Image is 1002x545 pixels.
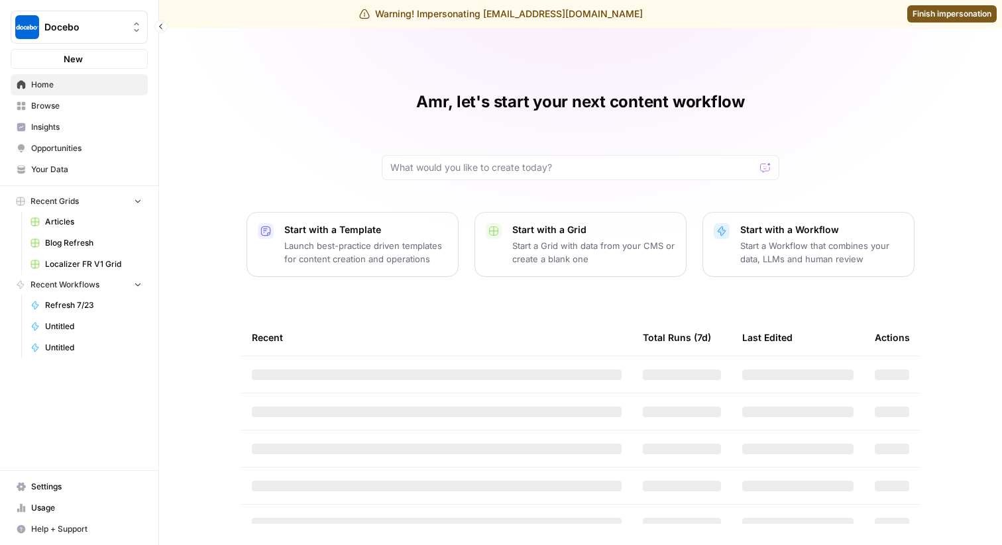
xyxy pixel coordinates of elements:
a: Finish impersonation [907,5,997,23]
p: Launch best-practice driven templates for content creation and operations [284,239,447,266]
a: Opportunities [11,138,148,159]
p: Start with a Workflow [740,223,903,236]
span: Opportunities [31,142,142,154]
h1: Amr, let's start your next content workflow [416,91,745,113]
span: Insights [31,121,142,133]
a: Settings [11,476,148,497]
div: Warning! Impersonating [EMAIL_ADDRESS][DOMAIN_NAME] [359,7,643,21]
div: Recent [252,319,622,356]
a: Blog Refresh [25,232,148,254]
span: Articles [45,216,142,228]
p: Start a Grid with data from your CMS or create a blank one [512,239,675,266]
a: Articles [25,211,148,232]
button: Recent Grids [11,191,148,211]
span: Browse [31,100,142,112]
span: Usage [31,502,142,514]
img: Docebo Logo [15,15,39,39]
span: Home [31,79,142,91]
button: Start with a WorkflowStart a Workflow that combines your data, LLMs and human review [702,212,915,277]
span: New [64,52,83,66]
button: Start with a GridStart a Grid with data from your CMS or create a blank one [474,212,687,277]
span: Refresh 7/23 [45,299,142,311]
p: Start a Workflow that combines your data, LLMs and human review [740,239,903,266]
a: Untitled [25,337,148,358]
div: Total Runs (7d) [643,319,711,356]
span: Untitled [45,342,142,354]
span: Your Data [31,164,142,175]
a: Untitled [25,316,148,337]
a: Localizer FR V1 Grid [25,254,148,275]
a: Insights [11,117,148,138]
span: Localizer FR V1 Grid [45,258,142,270]
span: Docebo [44,21,125,34]
span: Help + Support [31,523,142,535]
button: Help + Support [11,519,148,540]
p: Start with a Template [284,223,447,236]
button: New [11,49,148,69]
span: Recent Workflows [30,279,99,291]
a: Browse [11,95,148,117]
span: Blog Refresh [45,237,142,249]
a: Refresh 7/23 [25,295,148,316]
span: Finish impersonation [913,8,991,20]
a: Usage [11,497,148,519]
span: Untitled [45,321,142,332]
a: Home [11,74,148,95]
div: Last Edited [742,319,793,356]
span: Settings [31,481,142,493]
a: Your Data [11,159,148,180]
button: Recent Workflows [11,275,148,295]
p: Start with a Grid [512,223,675,236]
button: Workspace: Docebo [11,11,148,44]
button: Start with a TemplateLaunch best-practice driven templates for content creation and operations [247,212,459,277]
div: Actions [875,319,910,356]
input: What would you like to create today? [390,161,755,174]
span: Recent Grids [30,195,79,207]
